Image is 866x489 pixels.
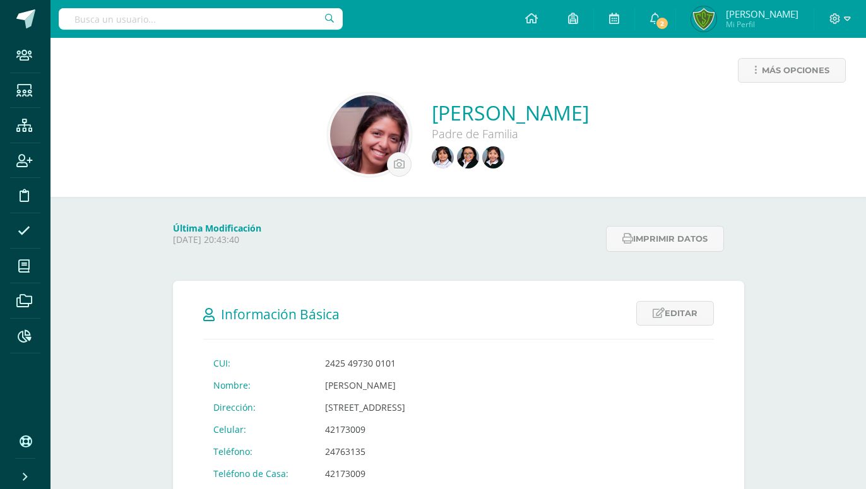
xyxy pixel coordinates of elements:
td: 2425 49730 0101 [315,352,483,374]
td: Teléfono: [203,440,315,462]
input: Busca un usuario... [59,8,343,30]
h4: Última Modificación [173,222,599,234]
img: 01528e21f13bac5faf826b1f05854141.png [432,146,454,168]
span: [PERSON_NAME] [726,8,798,20]
img: a027cb2715fc0bed0e3d53f9a5f0b33d.png [691,6,716,32]
a: Más opciones [738,58,846,83]
td: Celular: [203,418,315,440]
td: CUI: [203,352,315,374]
div: Padre de Familia [432,126,589,141]
p: [DATE] 20:43:40 [173,234,599,245]
button: Imprimir datos [606,226,724,252]
td: 42173009 [315,418,483,440]
span: 2 [655,16,669,30]
img: 3a5d8e44d9041d6c003a7e0f598664c8.png [457,146,479,168]
td: 24763135 [315,440,483,462]
td: Nombre: [203,374,315,396]
span: Información Básica [221,305,340,323]
span: Mi Perfil [726,19,798,30]
img: 379970048fe2b4529b38861f0c8e32fc.png [482,146,504,168]
td: Dirección: [203,396,315,418]
img: f9a563e5997b8ba18815e556af84e34f.png [330,95,409,174]
td: [STREET_ADDRESS] [315,396,483,418]
td: Teléfono de Casa: [203,462,315,485]
td: [PERSON_NAME] [315,374,483,396]
a: [PERSON_NAME] [432,99,589,126]
span: Más opciones [762,59,829,82]
a: Editar [636,301,714,326]
td: 42173009 [315,462,483,485]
